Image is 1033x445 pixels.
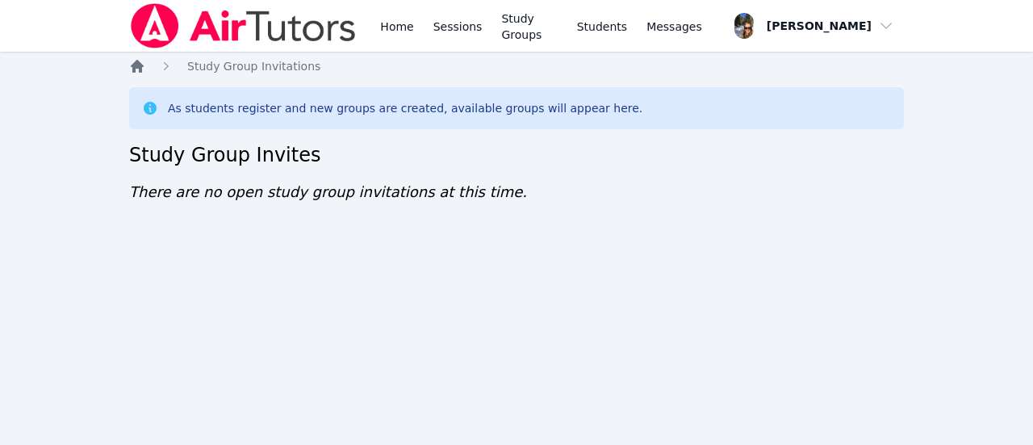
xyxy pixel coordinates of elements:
[129,183,527,200] span: There are no open study group invitations at this time.
[187,60,320,73] span: Study Group Invitations
[129,3,358,48] img: Air Tutors
[168,100,642,116] div: As students register and new groups are created, available groups will appear here.
[129,58,904,74] nav: Breadcrumb
[646,19,702,35] span: Messages
[187,58,320,74] a: Study Group Invitations
[129,142,904,168] h2: Study Group Invites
